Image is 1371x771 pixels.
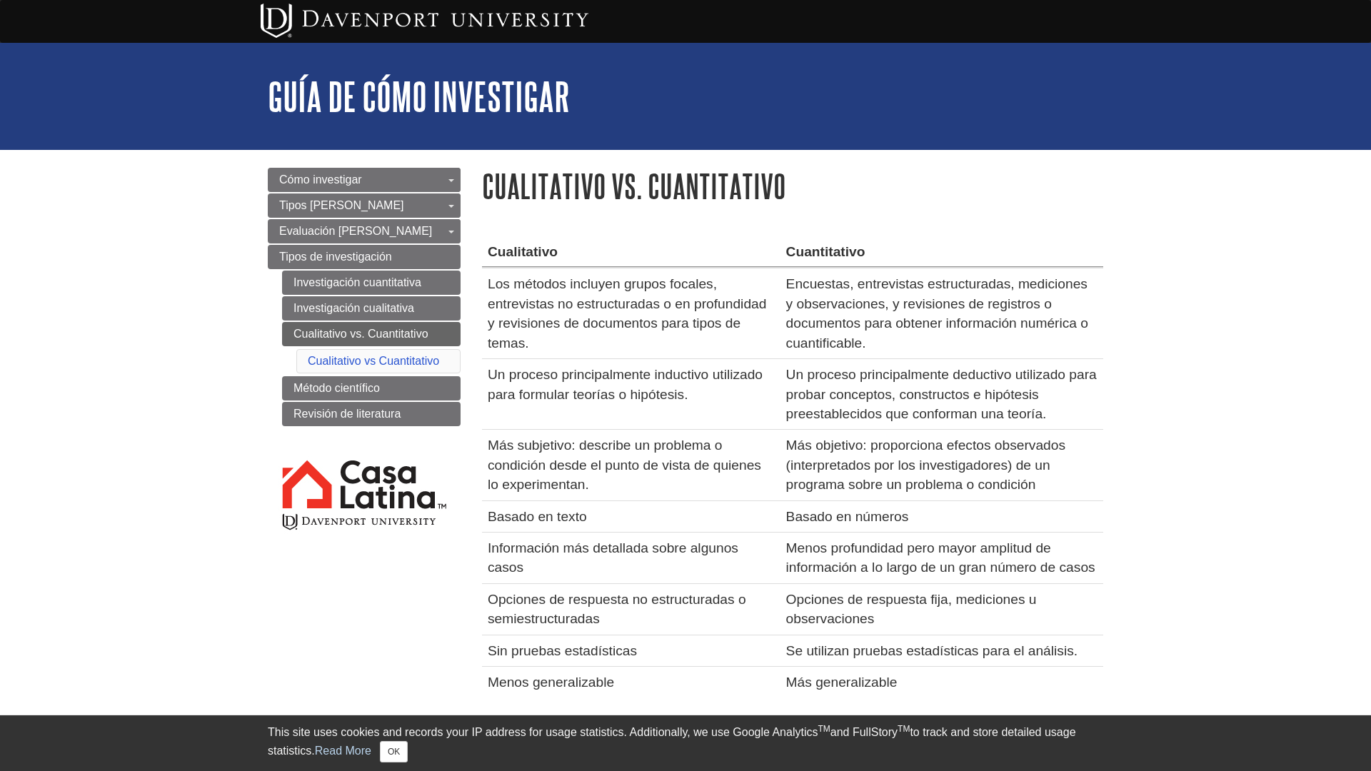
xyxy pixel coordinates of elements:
[482,635,780,666] td: Sin pruebas estadísticas
[308,355,439,367] a: Cualitativo vs Cuantitativo
[898,724,910,734] sup: TM
[482,533,780,584] td: Información más detallada sobre algunos casos
[282,402,461,426] a: Revisión de literatura
[780,236,1103,268] th: Cuantitativo
[482,430,780,500] td: Más subjetivo: describe un problema o condición desde el punto de vista de quienes lo experimentan.
[282,271,461,295] a: Investigación cuantitativa
[482,236,780,268] th: Cualitativo
[279,225,432,237] span: Evaluación [PERSON_NAME]
[780,268,1103,358] td: Encuestas, entrevistas estructuradas, mediciones y observaciones, y revisiones de registros o doc...
[268,168,461,557] div: Guide Page Menu
[780,667,1103,698] td: Más generalizable
[780,359,1103,430] td: Un proceso principalmente deductivo utilizado para probar conceptos, constructos e hipótesis pree...
[261,4,588,38] img: Davenport University
[279,199,404,211] span: Tipos [PERSON_NAME]
[482,268,780,358] td: Los métodos incluyen grupos focales, entrevistas no estructuradas o en profundidad y revisiones d...
[268,193,461,218] a: Tipos [PERSON_NAME]
[482,500,780,532] td: Basado en texto
[315,745,371,757] a: Read More
[780,635,1103,666] td: Se utilizan pruebas estadísticas para el análisis.
[282,376,461,400] a: Método científico
[268,724,1103,762] div: This site uses cookies and records your IP address for usage statistics. Additionally, we use Goo...
[268,219,461,243] a: Evaluación [PERSON_NAME]
[780,500,1103,532] td: Basado en números
[482,583,780,635] td: Opciones de respuesta no estructuradas o semiestructuradas
[268,168,461,192] a: Cómo investigar
[780,533,1103,584] td: Menos profundidad pero mayor amplitud de información a lo largo de un gran número de casos
[380,741,408,762] button: Close
[282,296,461,321] a: Investigación cualitativa
[780,583,1103,635] td: Opciones de respuesta fija, mediciones u observaciones
[482,667,780,698] td: Menos generalizable
[279,173,362,186] span: Cómo investigar
[818,724,830,734] sup: TM
[268,245,461,269] a: Tipos de investigación
[268,74,570,119] a: Guía de cómo investigar
[482,168,1103,204] h1: Cualitativo vs. Cuantitativo
[780,430,1103,500] td: Más objetivo: proporciona efectos observados (interpretados por los investigadores) de un program...
[482,359,780,430] td: Un proceso principalmente inductivo utilizado para formular teorías o hipótesis.
[282,322,461,346] a: Cualitativo vs. Cuantitativo
[279,251,392,263] span: Tipos de investigación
